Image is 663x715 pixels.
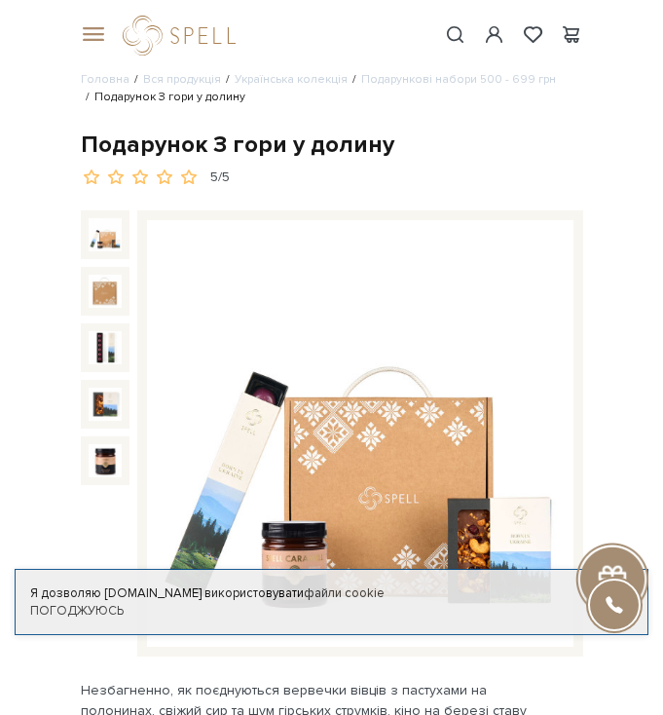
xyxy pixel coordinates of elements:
img: Подарунок З гори у долину [89,444,122,477]
div: 5/5 [210,169,230,187]
a: logo [123,16,244,56]
img: Подарунок З гори у долину [89,275,122,308]
li: Подарунок З гори у долину [81,89,245,106]
div: Я дозволяю [DOMAIN_NAME] використовувати [16,584,647,602]
img: Подарунок З гори у долину [89,388,122,421]
img: Подарунок З гори у долину [89,331,122,364]
a: файли cookie [304,585,385,601]
a: Подарункові набори 500 - 699 грн [361,72,556,87]
a: Головна [81,72,129,87]
a: Українська колекція [235,72,348,87]
img: Подарунок З гори у долину [89,218,122,251]
a: Вся продукція [143,72,221,87]
img: Подарунок З гори у долину [147,220,573,647]
a: Погоджуюсь [30,603,124,619]
div: Подарунок З гори у долину [81,130,583,160]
